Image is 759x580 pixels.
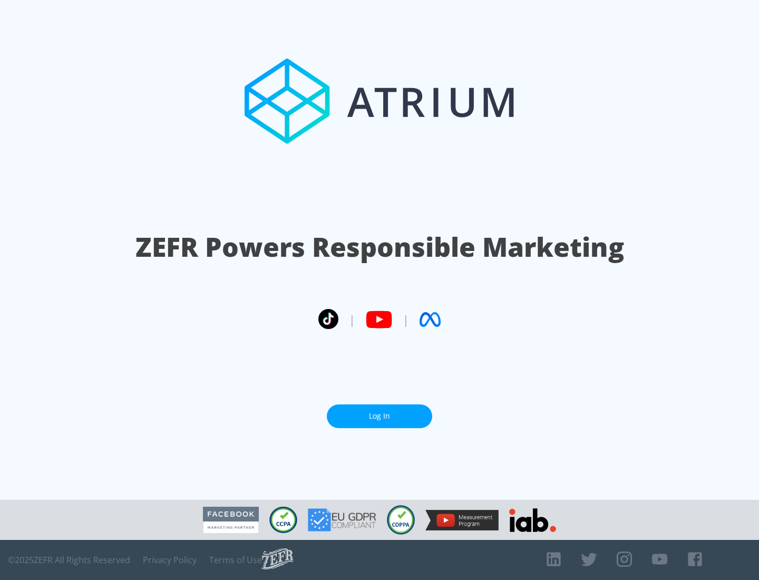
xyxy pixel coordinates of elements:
img: IAB [509,508,556,532]
img: GDPR Compliant [308,508,376,531]
span: | [403,312,409,327]
img: Facebook Marketing Partner [203,507,259,534]
a: Privacy Policy [143,555,197,565]
img: YouTube Measurement Program [425,510,499,530]
a: Log In [327,404,432,428]
span: © 2025 ZEFR All Rights Reserved [8,555,130,565]
h1: ZEFR Powers Responsible Marketing [135,229,624,265]
a: Terms of Use [209,555,262,565]
img: COPPA Compliant [387,505,415,535]
img: CCPA Compliant [269,507,297,533]
span: | [349,312,355,327]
